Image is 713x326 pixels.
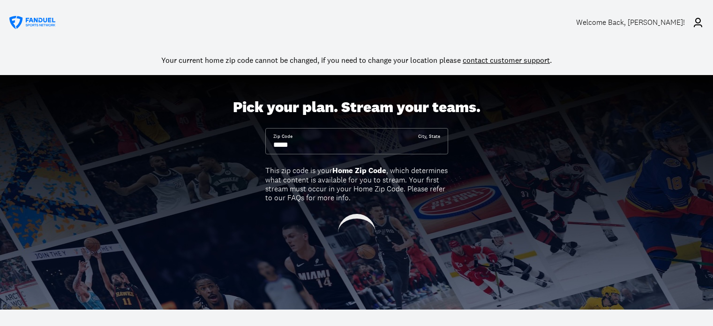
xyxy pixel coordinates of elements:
div: Pick your plan. Stream your teams. [233,99,480,116]
b: Home Zip Code [332,166,386,175]
a: contact customer support [463,55,550,65]
div: Your current home zip code cannot be changed, if you need to change your location please . [161,54,552,66]
a: Welcome Back, [PERSON_NAME]! [576,9,704,36]
div: City, State [418,133,440,140]
div: This zip code is your , which determines what content is available for you to stream. Your first ... [265,166,448,202]
div: Zip Code [273,133,293,140]
div: Welcome Back , [PERSON_NAME]! [576,18,685,27]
